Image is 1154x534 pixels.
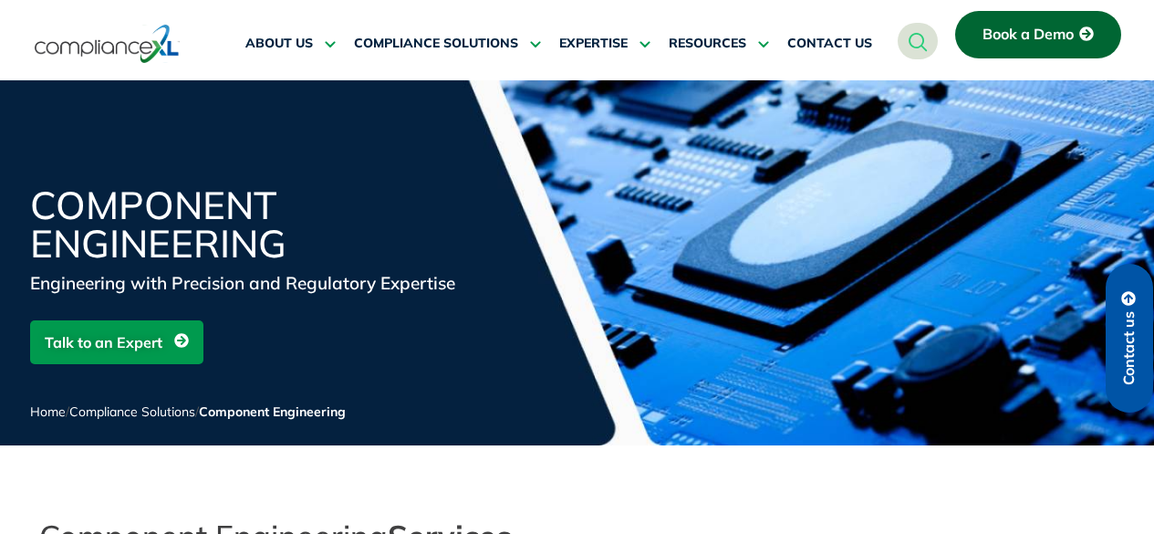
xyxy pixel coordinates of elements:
a: Compliance Solutions [69,403,195,420]
a: CONTACT US [787,22,872,66]
div: Engineering with Precision and Regulatory Expertise [30,270,468,296]
h1: Component Engineering [30,186,468,263]
span: Component Engineering [199,403,346,420]
span: Book a Demo [982,26,1074,43]
span: Contact us [1121,311,1138,385]
a: Talk to an Expert [30,320,203,364]
a: ABOUT US [245,22,336,66]
a: RESOURCES [669,22,769,66]
span: ABOUT US [245,36,313,52]
span: Talk to an Expert [45,325,162,360]
a: Book a Demo [955,11,1121,58]
img: logo-one.svg [35,23,180,65]
span: CONTACT US [787,36,872,52]
a: COMPLIANCE SOLUTIONS [354,22,541,66]
a: navsearch-button [898,23,938,59]
a: EXPERTISE [559,22,650,66]
span: COMPLIANCE SOLUTIONS [354,36,518,52]
span: RESOURCES [669,36,746,52]
a: Home [30,403,66,420]
span: / / [30,403,346,420]
a: Contact us [1106,264,1153,413]
span: EXPERTISE [559,36,628,52]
